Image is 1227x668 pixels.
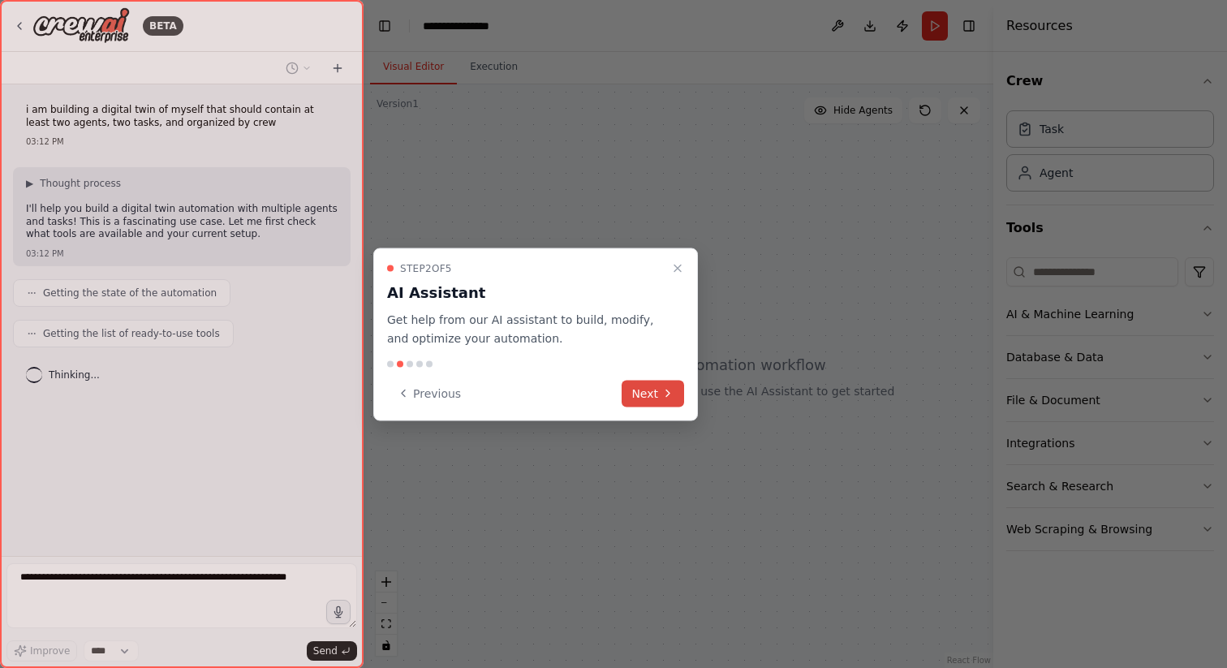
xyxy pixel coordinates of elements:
[373,15,396,37] button: Hide left sidebar
[387,380,471,407] button: Previous
[387,282,665,304] h3: AI Assistant
[668,259,687,278] button: Close walkthrough
[387,311,665,348] p: Get help from our AI assistant to build, modify, and optimize your automation.
[400,262,452,275] span: Step 2 of 5
[622,380,684,407] button: Next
